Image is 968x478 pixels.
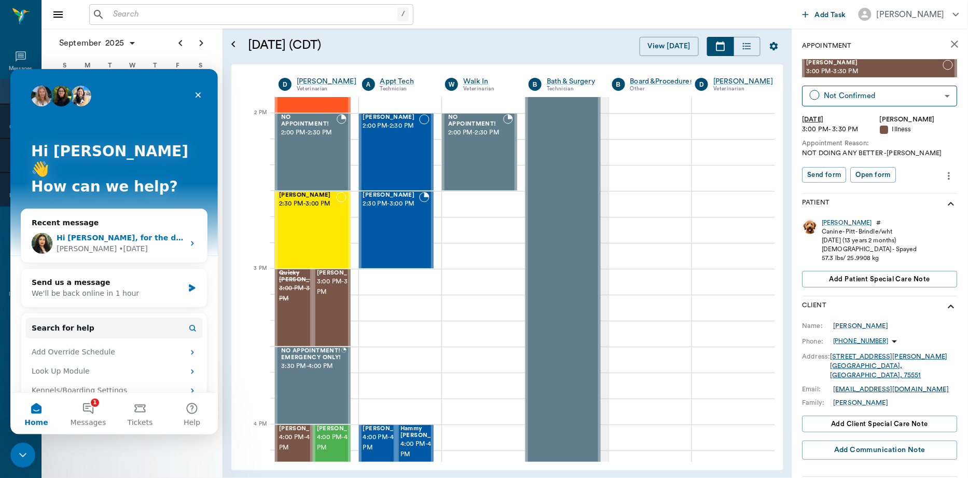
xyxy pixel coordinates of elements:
[807,66,943,77] span: 3:00 PM - 3:30 PM
[803,41,852,51] p: Appointment
[15,312,192,331] div: Kennels/Boarding Settings
[463,85,513,93] div: Veterinarian
[363,192,420,199] span: [PERSON_NAME]
[10,140,197,194] div: Recent messageProfile image for LizbethHi [PERSON_NAME], for the draft invoice, it looks like thi...
[317,432,369,453] span: 4:00 PM - 4:30 PM
[547,85,597,93] div: Technician
[831,353,948,379] a: [STREET_ADDRESS][PERSON_NAME][GEOGRAPHIC_DATA], [GEOGRAPHIC_DATA], 75551
[21,74,187,109] p: Hi [PERSON_NAME] 👋
[945,198,958,210] svg: show more
[822,236,917,245] div: [DATE] (13 years 2 months)
[380,85,430,93] div: Technician
[547,76,597,87] a: Bath & Surgery
[15,249,192,269] button: Search for help
[144,58,167,73] div: T
[880,115,958,125] div: [PERSON_NAME]
[281,114,337,128] span: NO APPOINTMENT!
[117,350,143,357] span: Tickets
[529,78,542,91] div: B
[21,219,173,230] div: We'll be back online in 1 hour
[400,426,452,439] span: Hammy [PERSON_NAME]
[822,218,873,227] div: [PERSON_NAME]
[877,218,881,227] div: #
[798,5,850,24] button: Add Task
[834,321,889,331] div: [PERSON_NAME]
[21,254,84,265] span: Search for help
[803,441,958,460] button: Add Communication Note
[822,227,917,236] div: Canine - Pitt - Brindle/wht
[275,113,351,191] div: BOOKED, 2:00 PM - 2:30 PM
[713,76,773,87] a: [PERSON_NAME]
[275,269,313,347] div: CANCELED, 3:00 PM - 3:30 PM
[380,76,430,87] a: Appt Tech
[803,301,827,313] p: Client
[191,33,212,53] button: Next page
[317,270,369,277] span: [PERSON_NAME]
[109,7,397,22] input: Search
[807,60,943,66] span: [PERSON_NAME]
[612,78,625,91] div: B
[803,218,818,234] img: Profile Image
[400,439,452,460] span: 4:00 PM - 4:30 PM
[850,5,967,24] button: [PERSON_NAME]
[448,114,503,128] span: NO APPOINTMENT!
[803,167,847,183] button: Send form
[21,148,186,159] div: Recent message
[10,69,218,434] iframe: Intercom live chat
[445,78,458,91] div: W
[103,36,126,50] span: 2025
[167,58,189,73] div: F
[945,34,965,54] button: close
[279,426,331,432] span: [PERSON_NAME]
[803,385,834,394] div: Email:
[803,416,958,432] button: Add client Special Care Note
[803,337,834,346] div: Phone:
[448,128,503,138] span: 2:00 PM - 2:30 PM
[877,8,945,21] div: [PERSON_NAME]
[803,398,834,407] div: Family:
[9,291,32,298] div: Inventory
[11,155,197,194] div: Profile image for LizbethHi [PERSON_NAME], for the draft invoice, it looks like this may be happe...
[248,37,476,53] h5: [DATE] (CDT)
[279,283,331,304] span: 3:00 PM - 3:30 PM
[297,76,356,87] a: [PERSON_NAME]
[279,199,336,209] span: 2:30 PM - 3:00 PM
[945,301,958,313] svg: show more
[48,4,68,25] button: Close drawer
[363,426,415,432] span: [PERSON_NAME]
[279,78,292,91] div: D
[630,76,694,87] a: Board &Procedures
[21,316,174,327] div: Kennels/Boarding Settings
[21,297,174,308] div: Look Up Module
[21,109,187,127] p: How can we help?
[240,107,267,133] div: 2 PM
[297,85,356,93] div: Veterinarian
[240,419,267,445] div: 4 PM
[803,271,958,288] button: Add patient Special Care Note
[227,24,240,64] button: Open calendar
[279,192,336,199] span: [PERSON_NAME]
[640,37,699,56] button: View [DATE]
[463,76,513,87] div: Walk In
[824,90,941,102] div: Not Confirmed
[803,148,958,158] div: NOT DOING ANY BETTER -[PERSON_NAME]
[281,128,337,138] span: 2:00 PM - 2:30 PM
[10,199,197,239] div: Send us a messageWe'll be back online in 1 hour
[941,167,958,185] button: more
[313,269,351,347] div: NOT_CONFIRMED, 3:00 PM - 3:30 PM
[275,347,351,425] div: BOOKED, 3:30 PM - 4:00 PM
[317,426,369,432] span: [PERSON_NAME]
[834,337,889,346] p: [PHONE_NUMBER]
[54,33,142,53] button: September2025
[803,198,830,210] p: Patient
[803,321,834,331] div: Name:
[21,278,174,289] div: Add Override Schedule
[281,361,341,372] span: 3:30 PM - 4:00 PM
[178,17,197,35] div: Close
